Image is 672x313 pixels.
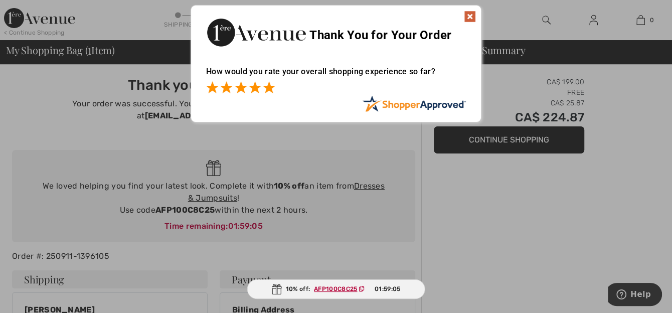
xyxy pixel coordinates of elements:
span: Thank You for Your Order [309,28,451,42]
span: Help [23,7,43,16]
img: Thank You for Your Order [206,16,306,49]
img: Gift.svg [272,284,282,294]
ins: AFP100C8C25 [314,285,357,292]
img: x [464,11,476,23]
div: 10% off: [247,279,425,299]
span: 01:59:05 [375,284,400,293]
div: How would you rate your overall shopping experience so far? [206,57,466,95]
